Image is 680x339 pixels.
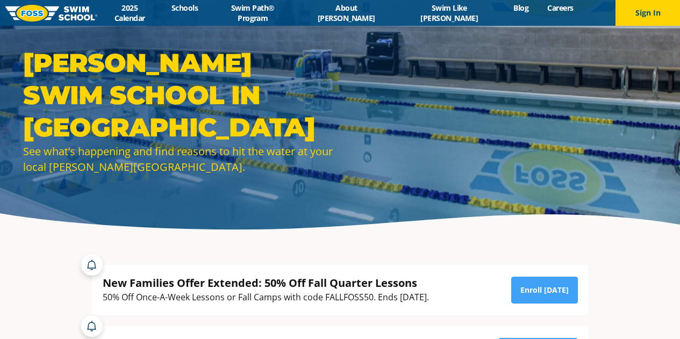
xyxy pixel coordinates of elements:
[162,3,207,13] a: Schools
[103,276,429,290] div: New Families Offer Extended: 50% Off Fall Quarter Lessons
[538,3,583,13] a: Careers
[504,3,538,13] a: Blog
[298,3,395,23] a: About [PERSON_NAME]
[511,277,578,304] a: Enroll [DATE]
[23,143,335,175] div: See what’s happening and find reasons to hit the water at your local [PERSON_NAME][GEOGRAPHIC_DATA].
[395,3,504,23] a: Swim Like [PERSON_NAME]
[97,3,162,23] a: 2025 Calendar
[5,5,97,21] img: FOSS Swim School Logo
[207,3,298,23] a: Swim Path® Program
[103,290,429,305] div: 50% Off Once-A-Week Lessons or Fall Camps with code FALLFOSS50. Ends [DATE].
[23,47,335,143] h1: [PERSON_NAME] Swim School in [GEOGRAPHIC_DATA]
